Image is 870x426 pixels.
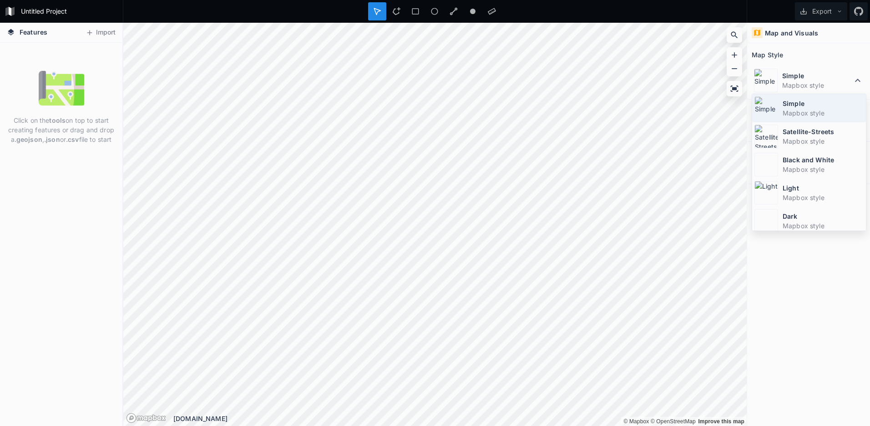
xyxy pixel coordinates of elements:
[754,96,778,120] img: Simple
[698,418,744,425] a: Map feedback
[795,2,847,20] button: Export
[783,155,864,165] dt: Black and White
[783,165,864,174] dd: Mapbox style
[20,27,47,37] span: Features
[752,48,783,62] h2: Map Style
[754,125,778,148] img: Satellite-Streets
[754,69,778,92] img: Simple
[783,108,864,118] dd: Mapbox style
[66,135,79,143] strong: .csv
[651,418,696,425] a: OpenStreetMap
[623,418,649,425] a: Mapbox
[782,80,852,90] dd: Mapbox style
[783,136,864,146] dd: Mapbox style
[7,115,116,144] p: Click on the on top to start creating features or drag and drop a , or file to start
[49,116,66,124] strong: tools
[39,65,84,111] img: empty
[783,183,864,193] dt: Light
[754,153,778,176] img: Black and White
[782,71,852,80] dt: Simple
[783,221,864,231] dd: Mapbox style
[783,211,864,221] dt: Dark
[754,209,778,233] img: Dark
[783,99,864,108] dt: Simple
[44,135,60,143] strong: .json
[81,25,120,40] button: Import
[783,193,864,202] dd: Mapbox style
[783,127,864,136] dt: Satellite-Streets
[126,413,166,423] a: Mapbox logo
[15,135,42,143] strong: .geojson
[173,414,747,423] div: [DOMAIN_NAME]
[765,28,818,38] h4: Map and Visuals
[754,181,778,205] img: Light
